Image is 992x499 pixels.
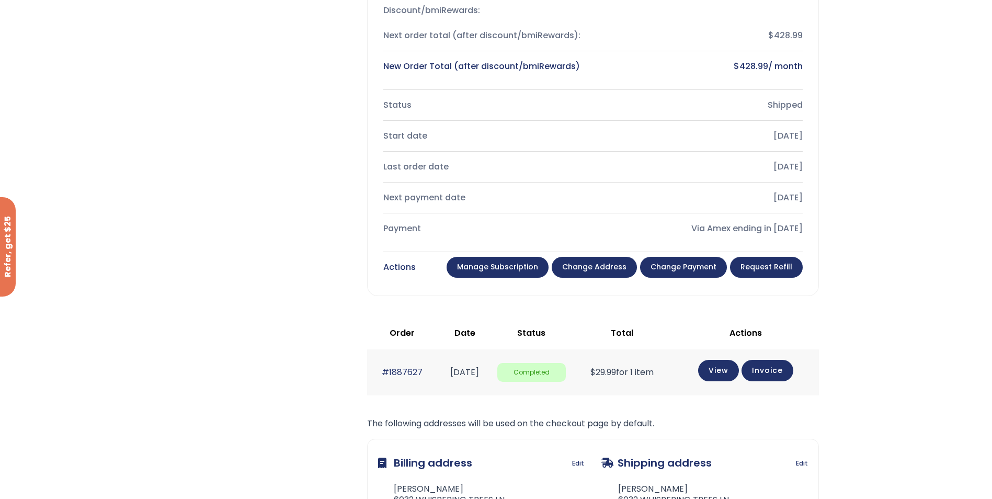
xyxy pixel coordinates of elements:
div: Next order total (after discount/bmiRewards): [383,28,585,43]
div: Payment [383,221,585,236]
span: Status [517,327,545,339]
a: Change address [552,257,637,278]
div: Shipped [601,98,803,112]
div: New Order Total (after discount/bmiRewards) [383,59,585,74]
span: Total [611,327,633,339]
span: $ [590,366,596,378]
a: Change payment [640,257,727,278]
div: [DATE] [601,129,803,143]
div: Status [383,98,585,112]
time: [DATE] [450,366,479,378]
a: Request Refill [730,257,803,278]
span: Date [454,327,475,339]
p: The following addresses will be used on the checkout page by default. [367,416,819,431]
bdi: 428.99 [734,60,768,72]
h3: Billing address [378,450,472,476]
span: Completed [497,363,566,382]
span: Actions [729,327,762,339]
div: Via Amex ending in [DATE] [601,221,803,236]
div: Discount/bmiRewards: [383,3,585,18]
span: Order [390,327,415,339]
a: Edit [796,456,808,471]
h3: Shipping address [601,450,712,476]
a: View [698,360,739,381]
span: $ [734,60,739,72]
td: for 1 item [571,349,673,395]
div: / month [601,59,803,74]
div: Last order date [383,160,585,174]
a: #1887627 [382,366,423,378]
div: [DATE] [601,190,803,205]
a: Invoice [742,360,793,381]
div: Start date [383,129,585,143]
a: Edit [572,456,584,471]
div: $428.99 [601,28,803,43]
a: Manage Subscription [447,257,549,278]
div: [DATE] [601,160,803,174]
div: Actions [383,260,416,275]
span: 29.99 [590,366,616,378]
div: Next payment date [383,190,585,205]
